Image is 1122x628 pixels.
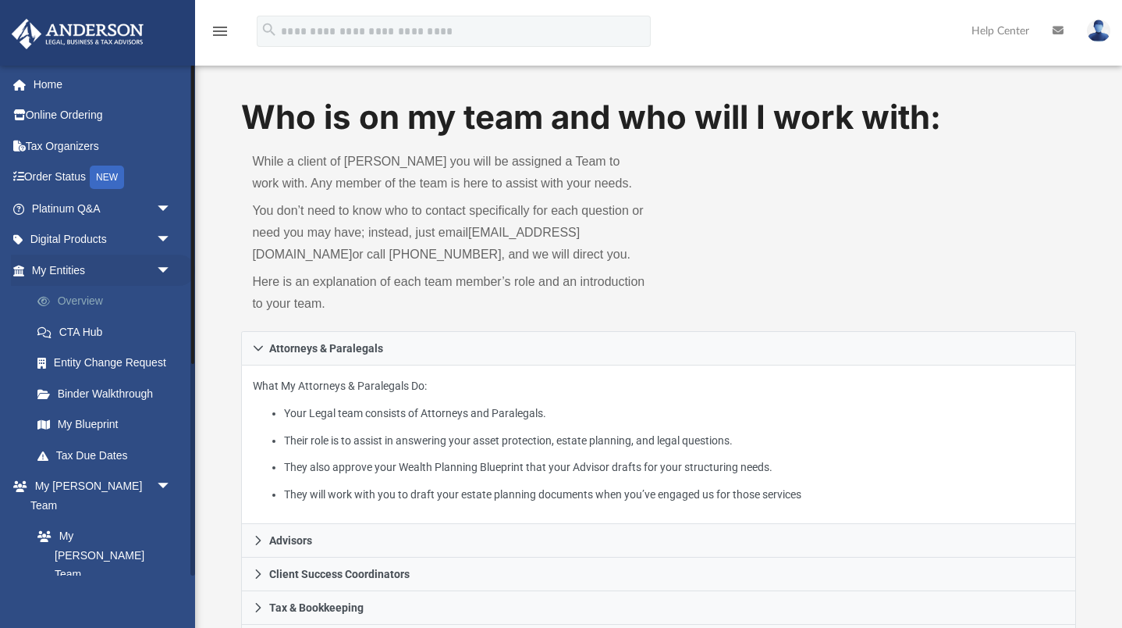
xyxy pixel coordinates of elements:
h1: Who is on my team and who will I work with: [241,95,1075,141]
span: Tax & Bookkeeping [269,602,364,613]
i: search [261,21,278,38]
a: My Entitiesarrow_drop_down [11,255,195,286]
a: Digital Productsarrow_drop_down [11,224,195,255]
a: Entity Change Request [22,348,195,379]
span: Client Success Coordinators [269,569,410,580]
img: Anderson Advisors Platinum Portal [7,19,148,49]
a: My Blueprint [22,409,187,441]
a: Client Success Coordinators [241,558,1075,591]
p: While a client of [PERSON_NAME] you will be assigned a Team to work with. Any member of the team ... [252,151,648,194]
a: Order StatusNEW [11,162,195,194]
div: Attorneys & Paralegals [241,366,1075,524]
span: arrow_drop_down [156,193,187,225]
li: They also approve your Wealth Planning Blueprint that your Advisor drafts for your structuring ne... [284,458,1064,477]
a: My [PERSON_NAME] Teamarrow_drop_down [11,471,187,521]
p: Here is an explanation of each team member’s role and an introduction to your team. [252,271,648,315]
div: NEW [90,166,124,189]
img: User Pic [1087,20,1110,42]
a: Platinum Q&Aarrow_drop_down [11,193,195,224]
a: My [PERSON_NAME] Team [22,521,179,591]
a: Tax & Bookkeeping [241,591,1075,625]
span: arrow_drop_down [156,224,187,256]
p: What My Attorneys & Paralegals Do: [253,376,1063,504]
p: You don’t need to know who to contact specifically for each question or need you may have; instea... [252,200,648,266]
span: Attorneys & Paralegals [269,343,383,354]
span: arrow_drop_down [156,255,187,287]
a: Tax Due Dates [22,440,195,471]
a: Advisors [241,524,1075,558]
li: Their role is to assist in answering your asset protection, estate planning, and legal questions. [284,431,1064,451]
li: Your Legal team consists of Attorneys and Paralegals. [284,404,1064,423]
a: Tax Organizers [11,130,195,162]
a: menu [211,30,229,41]
a: Overview [22,286,195,317]
a: Online Ordering [11,100,195,131]
span: arrow_drop_down [156,471,187,503]
li: They will work with you to draft your estate planning documents when you’ve engaged us for those ... [284,485,1064,505]
a: Attorneys & Paralegals [241,331,1075,366]
a: Home [11,69,195,100]
span: Advisors [269,535,312,546]
a: CTA Hub [22,316,195,348]
a: Binder Walkthrough [22,378,195,409]
i: menu [211,22,229,41]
